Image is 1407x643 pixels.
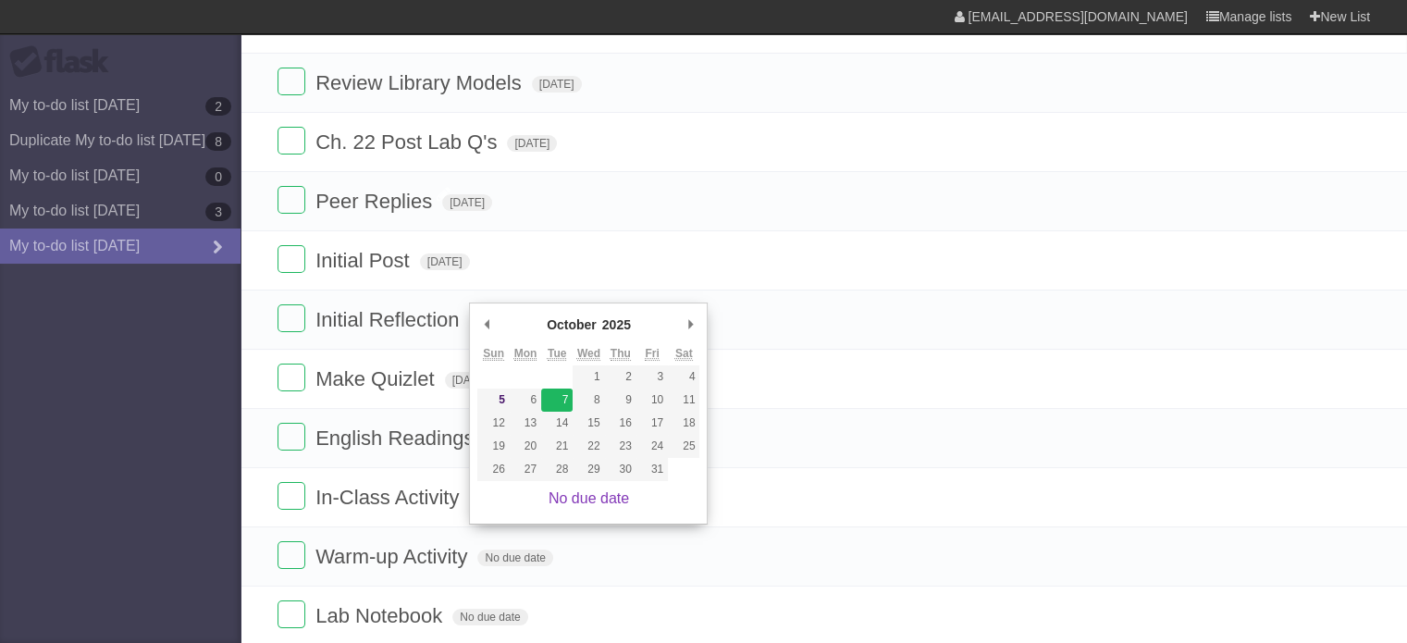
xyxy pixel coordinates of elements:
[315,130,501,154] span: Ch. 22 Post Lab Q's
[278,364,305,391] label: Done
[205,97,231,116] b: 2
[315,367,438,390] span: Make Quizlet
[315,427,478,450] span: English Readings
[573,412,604,435] button: 15
[315,604,447,627] span: Lab Notebook
[483,347,504,361] abbr: Sunday
[636,458,668,481] button: 31
[611,347,631,361] abbr: Thursday
[278,68,305,95] label: Done
[541,435,573,458] button: 21
[452,609,527,625] span: No due date
[477,412,509,435] button: 12
[668,365,699,389] button: 4
[599,311,634,339] div: 2025
[477,458,509,481] button: 26
[510,412,541,435] button: 13
[541,458,573,481] button: 28
[577,347,600,361] abbr: Wednesday
[636,365,668,389] button: 3
[605,458,636,481] button: 30
[420,253,470,270] span: [DATE]
[573,435,604,458] button: 22
[315,249,414,272] span: Initial Post
[514,347,537,361] abbr: Monday
[605,412,636,435] button: 16
[278,127,305,155] label: Done
[636,389,668,412] button: 10
[315,545,472,568] span: Warm-up Activity
[541,412,573,435] button: 14
[510,389,541,412] button: 6
[636,412,668,435] button: 17
[541,389,573,412] button: 7
[315,308,463,331] span: Initial Reflection
[477,435,509,458] button: 19
[675,347,693,361] abbr: Saturday
[278,482,305,510] label: Done
[205,203,231,221] b: 3
[278,304,305,332] label: Done
[315,486,463,509] span: In-Class Activity
[668,412,699,435] button: 18
[549,490,629,506] a: No due date
[510,435,541,458] button: 20
[278,600,305,628] label: Done
[605,389,636,412] button: 9
[442,194,492,211] span: [DATE]
[445,372,495,389] span: [DATE]
[645,347,659,361] abbr: Friday
[668,435,699,458] button: 25
[278,186,305,214] label: Done
[668,389,699,412] button: 11
[315,71,526,94] span: Review Library Models
[507,135,557,152] span: [DATE]
[636,435,668,458] button: 24
[605,365,636,389] button: 2
[605,435,636,458] button: 23
[548,347,566,361] abbr: Tuesday
[532,76,582,93] span: [DATE]
[278,423,305,451] label: Done
[573,389,604,412] button: 8
[278,541,305,569] label: Done
[477,389,509,412] button: 5
[477,311,496,339] button: Previous Month
[205,167,231,186] b: 0
[477,550,552,566] span: No due date
[573,365,604,389] button: 1
[9,45,120,79] div: Flask
[681,311,699,339] button: Next Month
[205,132,231,151] b: 8
[315,190,437,213] span: Peer Replies
[510,458,541,481] button: 27
[544,311,599,339] div: October
[278,245,305,273] label: Done
[573,458,604,481] button: 29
